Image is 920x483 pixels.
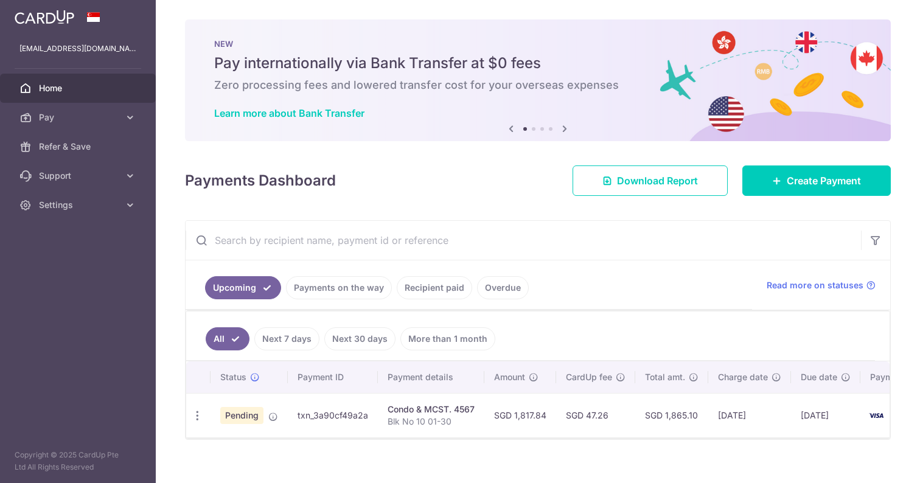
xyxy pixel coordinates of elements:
[388,403,475,415] div: Condo & MCST. 4567
[573,165,728,196] a: Download Report
[220,407,263,424] span: Pending
[397,276,472,299] a: Recipient paid
[39,199,119,211] span: Settings
[635,393,708,437] td: SGD 1,865.10
[288,361,378,393] th: Payment ID
[214,39,862,49] p: NEW
[388,415,475,428] p: Blk No 10 01-30
[787,173,861,188] span: Create Payment
[791,393,860,437] td: [DATE]
[205,276,281,299] a: Upcoming
[220,371,246,383] span: Status
[400,327,495,350] a: More than 1 month
[254,327,319,350] a: Next 7 days
[842,447,908,477] iframe: Opens a widget where you can find more information
[767,279,863,291] span: Read more on statuses
[185,170,336,192] h4: Payments Dashboard
[214,78,862,92] h6: Zero processing fees and lowered transfer cost for your overseas expenses
[19,43,136,55] p: [EMAIL_ADDRESS][DOMAIN_NAME]
[718,371,768,383] span: Charge date
[566,371,612,383] span: CardUp fee
[378,361,484,393] th: Payment details
[15,10,74,24] img: CardUp
[494,371,525,383] span: Amount
[214,107,364,119] a: Learn more about Bank Transfer
[39,111,119,123] span: Pay
[286,276,392,299] a: Payments on the way
[801,371,837,383] span: Due date
[767,279,876,291] a: Read more on statuses
[185,19,891,141] img: Bank transfer banner
[206,327,249,350] a: All
[742,165,891,196] a: Create Payment
[617,173,698,188] span: Download Report
[186,221,861,260] input: Search by recipient name, payment id or reference
[39,82,119,94] span: Home
[484,393,556,437] td: SGD 1,817.84
[708,393,791,437] td: [DATE]
[645,371,685,383] span: Total amt.
[39,170,119,182] span: Support
[288,393,378,437] td: txn_3a90cf49a2a
[39,141,119,153] span: Refer & Save
[477,276,529,299] a: Overdue
[556,393,635,437] td: SGD 47.26
[864,408,888,423] img: Bank Card
[324,327,396,350] a: Next 30 days
[214,54,862,73] h5: Pay internationally via Bank Transfer at $0 fees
